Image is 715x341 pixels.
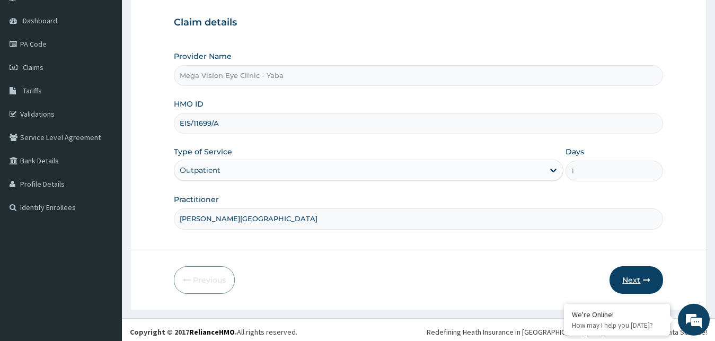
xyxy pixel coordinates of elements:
[174,5,199,31] div: Minimize live chat window
[174,194,219,205] label: Practitioner
[20,53,43,80] img: d_794563401_company_1708531726252_794563401
[23,86,42,95] span: Tariffs
[61,103,146,210] span: We're online!
[174,208,664,229] input: Enter Name
[427,327,707,337] div: Redefining Heath Insurance in [GEOGRAPHIC_DATA] using Telemedicine and Data Science!
[174,146,232,157] label: Type of Service
[174,51,232,62] label: Provider Name
[130,327,237,337] strong: Copyright © 2017 .
[180,165,220,176] div: Outpatient
[174,266,235,294] button: Previous
[610,266,663,294] button: Next
[174,17,664,29] h3: Claim details
[572,321,662,330] p: How may I help you today?
[55,59,178,73] div: Chat with us now
[566,146,584,157] label: Days
[174,113,664,134] input: Enter HMO ID
[5,228,202,265] textarea: Type your message and hit 'Enter'
[23,16,57,25] span: Dashboard
[174,99,204,109] label: HMO ID
[572,310,662,319] div: We're Online!
[189,327,235,337] a: RelianceHMO
[23,63,43,72] span: Claims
